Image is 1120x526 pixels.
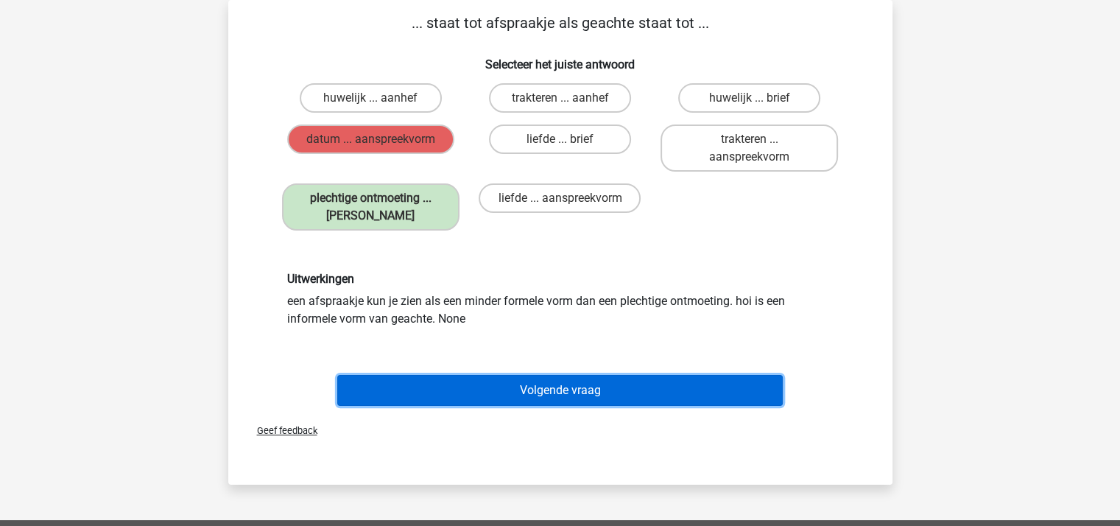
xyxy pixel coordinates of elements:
label: trakteren ... aanhef [489,83,631,113]
label: huwelijk ... brief [678,83,820,113]
h6: Selecteer het juiste antwoord [252,46,869,71]
label: plechtige ontmoeting ... [PERSON_NAME] [282,183,459,231]
div: een afspraakje kun je zien als een minder formele vorm dan een plechtige ontmoeting. hoi is een i... [276,272,845,327]
p: ... staat tot afspraakje als geachte staat tot ... [252,12,869,34]
h6: Uitwerkingen [287,272,834,286]
label: liefde ... aanspreekvorm [479,183,641,213]
label: datum ... aanspreekvorm [287,125,454,154]
label: trakteren ... aanspreekvorm [661,125,838,172]
label: liefde ... brief [489,125,631,154]
label: huwelijk ... aanhef [300,83,442,113]
span: Geef feedback [245,425,317,436]
button: Volgende vraag [337,375,783,406]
